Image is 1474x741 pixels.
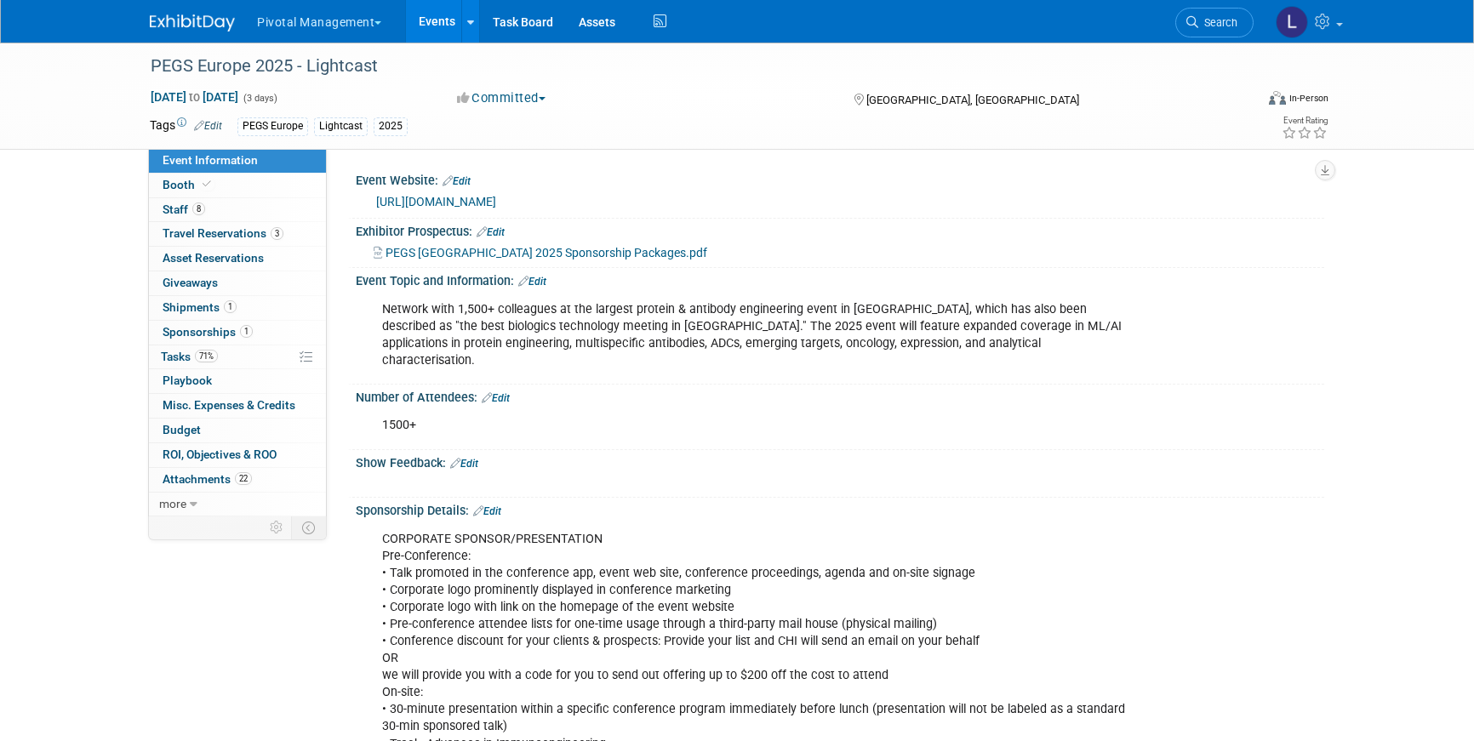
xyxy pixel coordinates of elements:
a: Edit [477,226,505,238]
span: 71% [195,350,218,362]
div: 2025 [374,117,408,135]
span: 1 [240,325,253,338]
td: Tags [150,117,222,136]
span: Attachments [163,472,252,486]
a: PEGS [GEOGRAPHIC_DATA] 2025 Sponsorship Packages.pdf [374,246,707,259]
div: Number of Attendees: [356,385,1324,407]
a: Search [1175,8,1254,37]
a: Budget [149,419,326,442]
span: Shipments [163,300,237,314]
span: Budget [163,423,201,436]
a: Travel Reservations3 [149,222,326,246]
td: Personalize Event Tab Strip [262,516,292,539]
img: Leslie Pelton [1276,6,1308,38]
a: more [149,493,326,516]
div: PEGS Europe 2025 - Lightcast [145,51,1228,82]
a: Giveaways [149,271,326,295]
a: Edit [450,458,478,470]
span: Misc. Expenses & Credits [163,398,295,412]
i: Booth reservation complete [203,180,211,189]
div: Event Format [1153,88,1328,114]
span: [GEOGRAPHIC_DATA], [GEOGRAPHIC_DATA] [866,94,1079,106]
div: Network with 1,500+ colleagues at the largest protein & antibody engineering event in [GEOGRAPHIC... [370,293,1137,378]
span: ROI, Objectives & ROO [163,447,277,461]
span: Staff [163,202,205,216]
div: Event Website: [356,168,1324,190]
div: Show Feedback: [356,450,1324,472]
a: Misc. Expenses & Credits [149,394,326,418]
span: Booth [163,178,214,191]
div: In-Person [1288,92,1328,105]
img: ExhibitDay [150,14,235,31]
span: more [159,497,186,510]
div: Event Rating [1282,117,1328,125]
div: Exhibitor Prospectus: [356,219,1324,241]
a: Sponsorships1 [149,321,326,345]
a: Asset Reservations [149,247,326,271]
span: 22 [235,472,252,485]
span: Playbook [163,373,212,387]
a: Playbook [149,369,326,393]
a: Event Information [149,149,326,173]
a: Staff8 [149,198,326,222]
span: Asset Reservations [163,251,264,265]
div: PEGS Europe [237,117,308,135]
a: Edit [473,505,501,517]
span: Sponsorships [163,325,253,339]
span: Travel Reservations [163,226,283,240]
button: Committed [451,89,552,107]
span: Tasks [161,350,218,363]
span: 1 [224,300,237,313]
a: [URL][DOMAIN_NAME] [376,195,496,208]
div: Sponsorship Details: [356,498,1324,520]
span: [DATE] [DATE] [150,89,239,105]
span: Search [1198,16,1237,29]
td: Toggle Event Tabs [292,516,327,539]
a: Edit [482,392,510,404]
a: Shipments1 [149,296,326,320]
a: Attachments22 [149,468,326,492]
a: Edit [518,276,546,288]
span: Giveaways [163,276,218,289]
div: Event Topic and Information: [356,268,1324,290]
div: Lightcast [314,117,368,135]
span: 8 [192,202,205,215]
div: 1500+ [370,408,1137,442]
a: Edit [194,120,222,132]
span: to [186,90,203,104]
a: Tasks71% [149,345,326,369]
img: Format-Inperson.png [1269,91,1286,105]
a: Edit [443,175,471,187]
span: (3 days) [242,93,277,104]
span: PEGS [GEOGRAPHIC_DATA] 2025 Sponsorship Packages.pdf [386,246,707,259]
span: Event Information [163,153,258,167]
a: ROI, Objectives & ROO [149,443,326,467]
span: 3 [271,227,283,240]
a: Booth [149,174,326,197]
